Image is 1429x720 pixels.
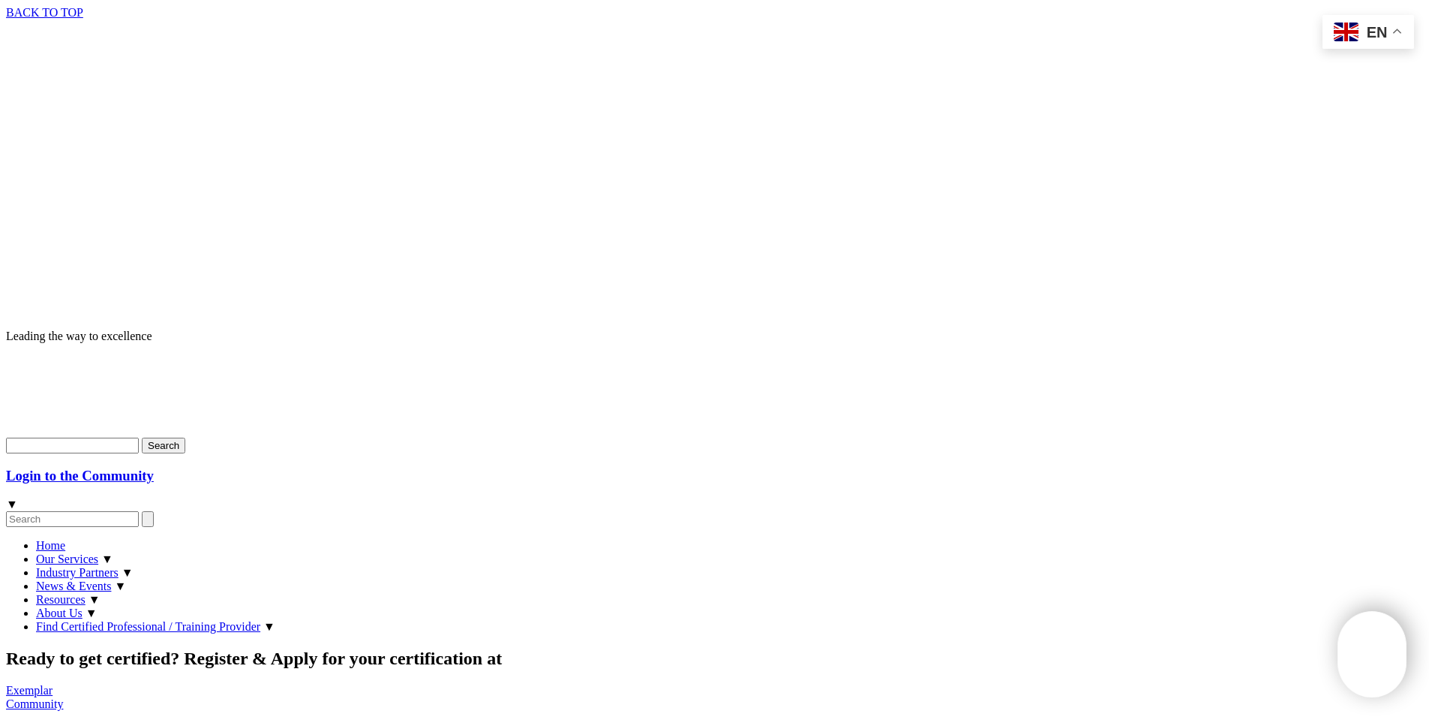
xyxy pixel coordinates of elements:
[1367,24,1388,41] span: en
[1334,23,1358,41] img: en
[6,20,905,315] img: Exemplar Global
[6,330,1423,343] p: Leading the way to excellence
[6,6,83,19] a: BACK TO TOP
[1353,627,1406,679] img: svg+xml;nitro-empty-id=MTEzNDoxMTY=-1;base64,PHN2ZyB2aWV3Qm94PSIwIDAgNDAwIDQwMCIgd2lkdGg9IjQwMCIg...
